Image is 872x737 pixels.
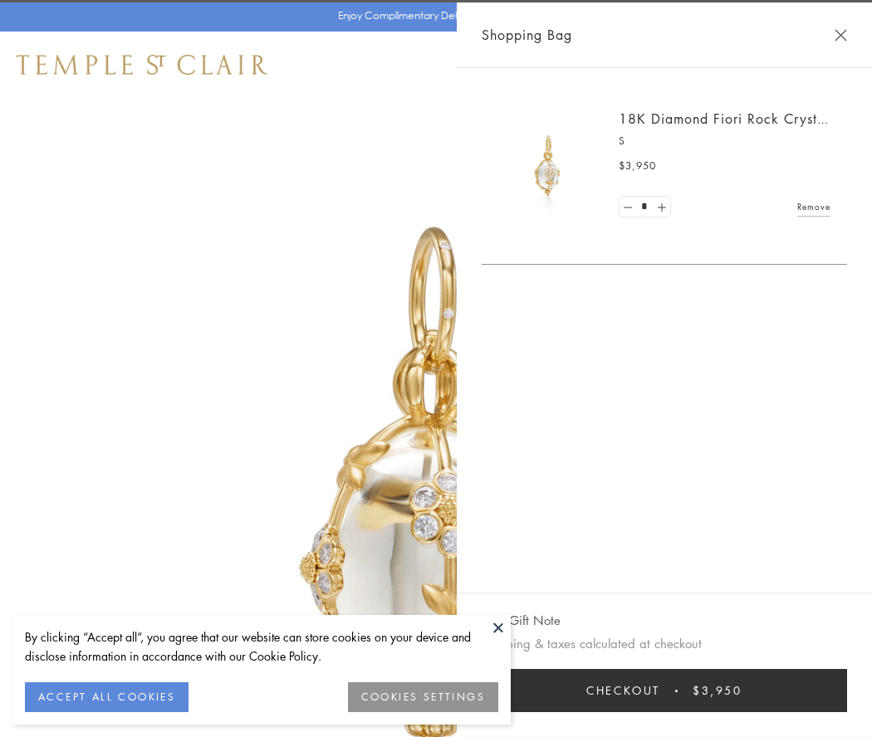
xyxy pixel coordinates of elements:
a: Set quantity to 0 [620,197,636,217]
button: COOKIES SETTINGS [348,682,498,712]
p: Shipping & taxes calculated at checkout [482,633,847,654]
button: Close Shopping Bag [835,29,847,41]
button: Add Gift Note [482,610,561,631]
img: P51889-E11FIORI [498,116,598,216]
button: ACCEPT ALL COOKIES [25,682,189,712]
span: $3,950 [693,681,742,700]
img: Temple St. Clair [17,55,267,75]
p: Enjoy Complimentary Delivery & Returns [338,7,527,24]
span: Checkout [586,681,660,700]
p: S [619,133,830,149]
button: Checkout $3,950 [482,669,847,712]
span: Shopping Bag [482,24,572,46]
div: By clicking “Accept all”, you agree that our website can store cookies on your device and disclos... [25,627,498,666]
span: $3,950 [619,158,656,174]
a: Remove [797,198,830,216]
a: Set quantity to 2 [653,197,669,217]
